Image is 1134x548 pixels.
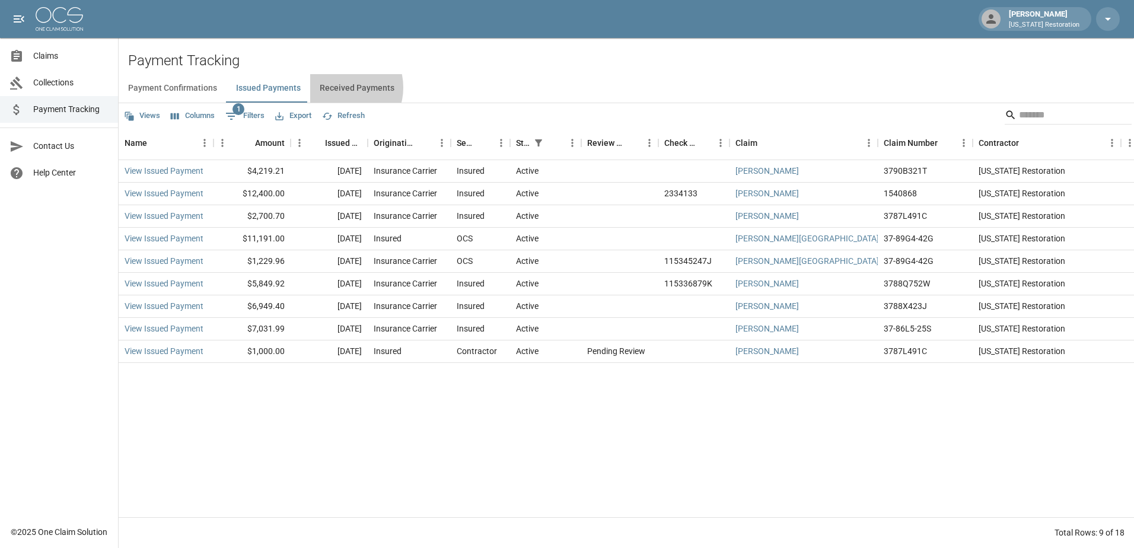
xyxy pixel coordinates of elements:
div: 1 active filter [530,135,547,151]
button: Views [121,107,163,125]
div: 115336879K [664,278,712,289]
div: Insurance Carrier [374,210,437,222]
a: View Issued Payment [125,187,203,199]
button: Sort [476,135,492,151]
span: Contact Us [33,140,109,152]
button: Refresh [319,107,368,125]
div: [US_STATE] Restoration [973,160,1121,183]
div: 115345247J [664,255,712,267]
button: Sort [238,135,255,151]
div: [US_STATE] Restoration [973,228,1121,250]
div: Insurance Carrier [374,300,437,312]
div: Insurance Carrier [374,255,437,267]
button: Menu [433,134,451,152]
div: Active [516,345,539,357]
div: Insured [374,232,402,244]
div: [DATE] [291,250,368,273]
div: Sent To [457,126,476,160]
div: Contractor [457,345,497,357]
div: Issued Date [291,126,368,160]
div: OCS [457,255,473,267]
div: 3788X423J [884,300,927,312]
span: Claims [33,50,109,62]
div: Claim Number [884,126,938,160]
div: Active [516,232,539,244]
button: Menu [563,134,581,152]
a: [PERSON_NAME][GEOGRAPHIC_DATA] [735,255,879,267]
button: Menu [955,134,973,152]
a: View Issued Payment [125,278,203,289]
button: Show filters [530,135,547,151]
a: View Issued Payment [125,255,203,267]
div: Insurance Carrier [374,278,437,289]
a: View Issued Payment [125,323,203,334]
div: Pending Review [587,345,645,357]
a: [PERSON_NAME] [735,345,799,357]
div: Contractor [973,126,1121,160]
div: Insurance Carrier [374,187,437,199]
div: [US_STATE] Restoration [973,183,1121,205]
div: Active [516,278,539,289]
div: [DATE] [291,295,368,318]
button: Menu [641,134,658,152]
div: Insured [457,300,485,312]
div: Insured [457,278,485,289]
div: dynamic tabs [119,74,1134,103]
div: $12,400.00 [214,183,291,205]
div: Name [125,126,147,160]
a: [PERSON_NAME] [735,210,799,222]
div: [US_STATE] Restoration [973,295,1121,318]
div: Amount [255,126,285,160]
div: 37-89G4-42G [884,255,934,267]
div: [DATE] [291,318,368,340]
div: Active [516,300,539,312]
div: 37-89G4-42G [884,232,934,244]
a: [PERSON_NAME] [735,278,799,289]
a: View Issued Payment [125,345,203,357]
div: Review Status [587,126,624,160]
div: [DATE] [291,205,368,228]
div: Insurance Carrier [374,323,437,334]
button: Issued Payments [227,74,310,103]
div: Insured [457,210,485,222]
span: Help Center [33,167,109,179]
div: Search [1005,106,1132,127]
button: open drawer [7,7,31,31]
div: Active [516,165,539,177]
div: Insured [457,187,485,199]
div: © 2025 One Claim Solution [11,526,107,538]
div: [US_STATE] Restoration [973,340,1121,363]
div: $1,000.00 [214,340,291,363]
div: Claim [735,126,757,160]
div: $5,849.92 [214,273,291,295]
button: Sort [938,135,954,151]
button: Sort [1019,135,1036,151]
div: [US_STATE] Restoration [973,273,1121,295]
a: View Issued Payment [125,300,203,312]
button: Menu [712,134,730,152]
button: Sort [416,135,433,151]
div: 3787L491C [884,210,927,222]
button: Menu [291,134,308,152]
button: Menu [1103,134,1121,152]
div: [DATE] [291,183,368,205]
div: 1540868 [884,187,917,199]
div: [DATE] [291,340,368,363]
div: [US_STATE] Restoration [973,250,1121,273]
div: Originating From [368,126,451,160]
a: [PERSON_NAME] [735,187,799,199]
a: [PERSON_NAME][GEOGRAPHIC_DATA] [735,232,879,244]
div: [DATE] [291,273,368,295]
div: 2334133 [664,187,697,199]
div: Review Status [581,126,658,160]
span: Collections [33,77,109,89]
a: View Issued Payment [125,232,203,244]
button: Sort [624,135,641,151]
div: [DATE] [291,160,368,183]
p: [US_STATE] Restoration [1009,20,1079,30]
div: Insured [457,323,485,334]
div: $11,191.00 [214,228,291,250]
div: Total Rows: 9 of 18 [1055,527,1125,539]
div: Sent To [451,126,510,160]
div: Insurance Carrier [374,165,437,177]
